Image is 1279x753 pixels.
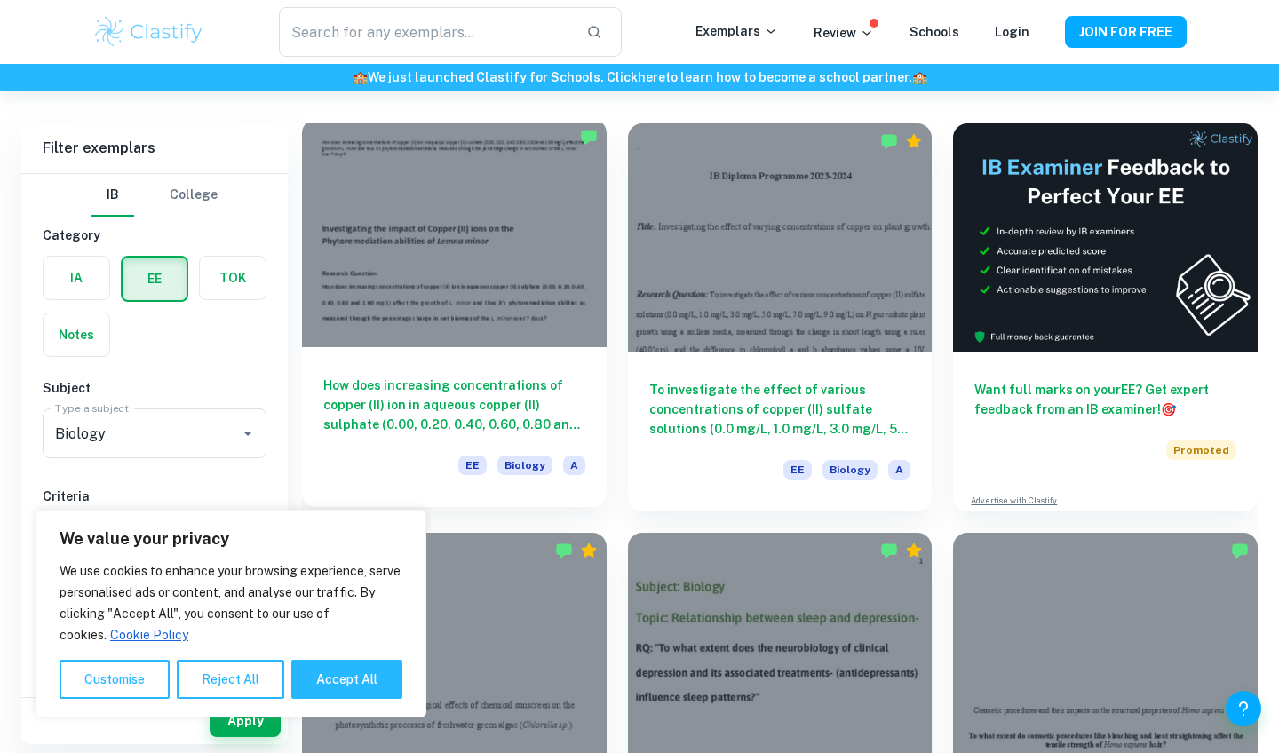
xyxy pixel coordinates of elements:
[1231,542,1249,559] img: Marked
[43,487,266,506] h6: Criteria
[880,542,898,559] img: Marked
[235,421,260,446] button: Open
[971,495,1057,507] a: Advertise with Clastify
[638,70,665,84] a: here
[60,528,402,550] p: We value your privacy
[555,542,573,559] img: Marked
[695,21,778,41] p: Exemplars
[291,660,402,699] button: Accept All
[783,460,812,480] span: EE
[60,560,402,646] p: We use cookies to enhance your browsing experience, serve personalised ads or content, and analys...
[1065,16,1187,48] button: JOIN FOR FREE
[953,123,1258,511] a: Want full marks on yourEE? Get expert feedback from an IB examiner!PromotedAdvertise with Clastify
[55,400,129,416] label: Type a subject
[43,226,266,245] h6: Category
[44,257,109,299] button: IA
[995,25,1029,39] a: Login
[814,23,874,43] p: Review
[91,174,134,217] button: IB
[1161,402,1176,416] span: 🎯
[580,542,598,559] div: Premium
[21,123,288,173] h6: Filter exemplars
[210,705,281,737] button: Apply
[323,376,585,434] h6: How does increasing concentrations of copper (II) ion in aqueous copper (II) sulphate (0.00, 0.20...
[1166,440,1236,460] span: Promoted
[563,456,585,475] span: A
[910,25,959,39] a: Schools
[905,132,923,150] div: Premium
[953,123,1258,352] img: Thumbnail
[36,510,426,717] div: We value your privacy
[91,174,218,217] div: Filter type choice
[44,313,109,356] button: Notes
[1226,691,1261,726] button: Help and Feedback
[4,67,1275,87] h6: We just launched Clastify for Schools. Click to learn how to become a school partner.
[905,542,923,559] div: Premium
[497,456,552,475] span: Biology
[353,70,368,84] span: 🏫
[200,257,266,299] button: TOK
[628,123,933,511] a: To investigate the effect of various concentrations of copper (II) sulfate solutions (0.0 mg/L, 1...
[880,132,898,150] img: Marked
[92,14,205,50] img: Clastify logo
[302,123,607,511] a: How does increasing concentrations of copper (II) ion in aqueous copper (II) sulphate (0.00, 0.20...
[888,460,910,480] span: A
[177,660,284,699] button: Reject All
[123,258,187,300] button: EE
[458,456,487,475] span: EE
[649,380,911,439] h6: To investigate the effect of various concentrations of copper (II) sulfate solutions (0.0 mg/L, 1...
[170,174,218,217] button: College
[974,380,1236,419] h6: Want full marks on your EE ? Get expert feedback from an IB examiner!
[60,660,170,699] button: Customise
[109,627,189,643] a: Cookie Policy
[43,378,266,398] h6: Subject
[580,128,598,146] img: Marked
[912,70,927,84] span: 🏫
[822,460,878,480] span: Biology
[279,7,572,57] input: Search for any exemplars...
